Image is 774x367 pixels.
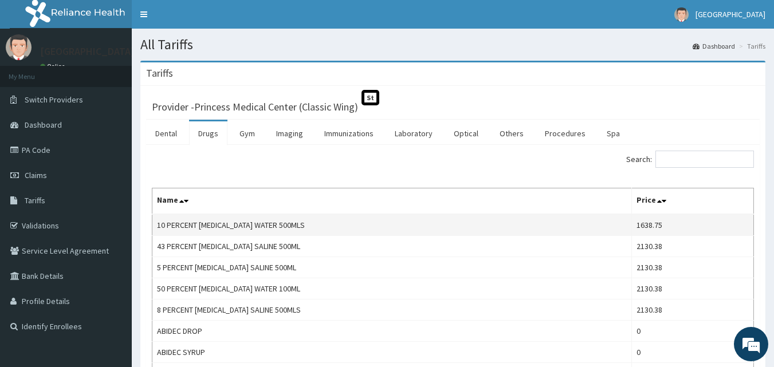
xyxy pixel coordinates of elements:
img: User Image [674,7,689,22]
a: Dental [146,121,186,145]
td: 1638.75 [632,214,754,236]
td: 10 PERCENT [MEDICAL_DATA] WATER 500MLS [152,214,632,236]
a: Gym [230,121,264,145]
td: 0 [632,321,754,342]
img: d_794563401_company_1708531726252_794563401 [21,57,46,86]
td: 2130.38 [632,236,754,257]
span: [GEOGRAPHIC_DATA] [696,9,765,19]
a: Online [40,62,68,70]
h1: All Tariffs [140,37,765,52]
td: ABIDEC SYRUP [152,342,632,363]
span: We're online! [66,111,158,226]
td: 5 PERCENT [MEDICAL_DATA] SALINE 500ML [152,257,632,278]
a: Drugs [189,121,227,145]
td: 43 PERCENT [MEDICAL_DATA] SALINE 500ML [152,236,632,257]
th: Price [632,188,754,215]
a: Imaging [267,121,312,145]
input: Search: [655,151,754,168]
h3: Tariffs [146,68,173,78]
a: Dashboard [693,41,735,51]
a: Optical [445,121,488,145]
a: Procedures [536,121,595,145]
td: 2130.38 [632,299,754,321]
span: Claims [25,170,47,180]
td: ABIDEC DROP [152,321,632,342]
textarea: Type your message and hit 'Enter' [6,245,218,285]
h3: Provider - Princess Medical Center (Classic Wing) [152,102,358,112]
span: St [362,90,379,105]
div: Minimize live chat window [188,6,215,33]
td: 0 [632,342,754,363]
td: 2130.38 [632,278,754,299]
span: Dashboard [25,120,62,130]
a: Laboratory [386,121,442,145]
a: Spa [598,121,629,145]
a: Immunizations [315,121,383,145]
a: Others [490,121,533,145]
th: Name [152,188,632,215]
label: Search: [626,151,754,168]
img: User Image [6,34,32,60]
span: Tariffs [25,195,45,206]
td: 2130.38 [632,257,754,278]
td: 8 PERCENT [MEDICAL_DATA] SALINE 500MLS [152,299,632,321]
td: 50 PERCENT [MEDICAL_DATA] WATER 100ML [152,278,632,299]
li: Tariffs [736,41,765,51]
div: Chat with us now [60,64,192,79]
span: Switch Providers [25,94,83,105]
p: [GEOGRAPHIC_DATA] [40,46,135,57]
